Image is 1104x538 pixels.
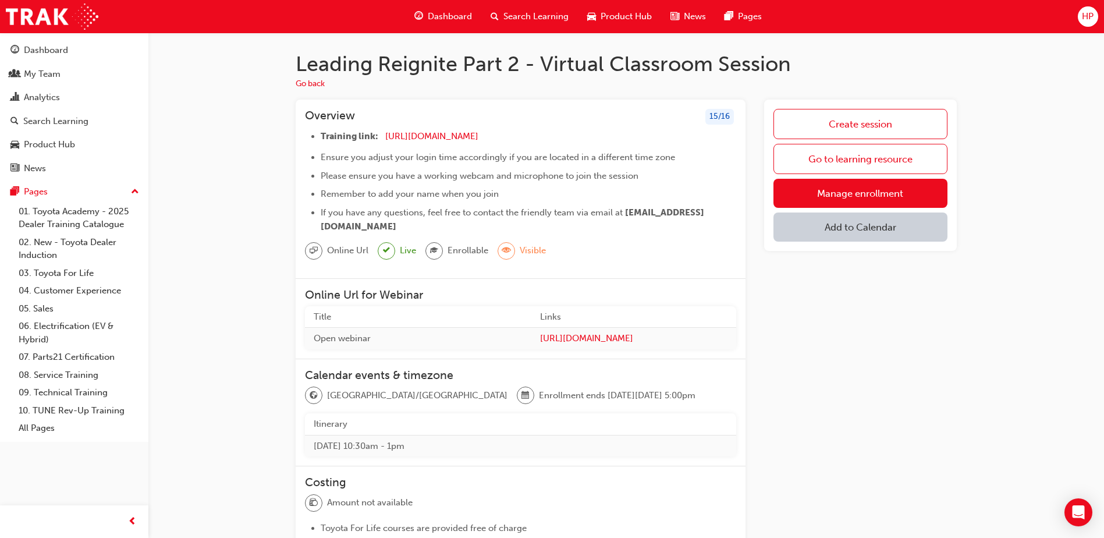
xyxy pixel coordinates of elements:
[305,288,736,302] h3: Online Url for Webinar
[414,9,423,24] span: guage-icon
[738,10,762,23] span: Pages
[430,243,438,259] span: graduationCap-icon
[14,402,144,420] a: 10. TUNE Rev-Up Training
[5,111,144,132] a: Search Learning
[310,243,318,259] span: sessionType_ONLINE_URL-icon
[670,9,679,24] span: news-icon
[131,185,139,200] span: up-icon
[14,384,144,402] a: 09. Technical Training
[1064,498,1092,526] div: Open Intercom Messenger
[578,5,661,29] a: car-iconProduct Hub
[5,158,144,179] a: News
[481,5,578,29] a: search-iconSearch Learning
[540,332,727,345] a: [URL][DOMAIN_NAME]
[448,244,488,257] span: Enrollable
[5,87,144,108] a: Analytics
[491,9,499,24] span: search-icon
[5,134,144,155] a: Product Hub
[24,91,60,104] div: Analytics
[327,496,413,509] span: Amount not available
[14,300,144,318] a: 05. Sales
[400,244,416,257] span: Live
[321,207,623,218] span: If you have any questions, feel free to contact the friendly team via email at
[661,5,715,29] a: news-iconNews
[521,388,530,403] span: calendar-icon
[314,333,371,344] span: Open webinar
[10,164,19,174] span: news-icon
[14,264,144,282] a: 03. Toyota For Life
[5,37,144,181] button: DashboardMy TeamAnalyticsSearch LearningProduct HubNews
[715,5,771,29] a: pages-iconPages
[23,115,88,128] div: Search Learning
[725,9,733,24] span: pages-icon
[773,213,947,242] button: Add to Calendar
[10,69,19,80] span: people-icon
[296,77,325,91] button: Go back
[5,181,144,203] button: Pages
[14,348,144,366] a: 07. Parts21 Certification
[10,116,19,127] span: search-icon
[305,435,736,456] td: [DATE] 10:30am - 1pm
[321,152,675,162] span: Ensure you adjust your login time accordingly if you are located in a different time zone
[539,389,695,402] span: Enrollment ends [DATE][DATE] 5:00pm
[773,179,947,208] a: Manage enrollment
[321,523,527,533] span: Toyota For Life courses are provided free of charge
[305,413,736,435] th: Itinerary
[305,476,736,489] h3: Costing
[10,187,19,197] span: pages-icon
[24,68,61,81] div: My Team
[14,203,144,233] a: 01. Toyota Academy - 2025 Dealer Training Catalogue
[503,10,569,23] span: Search Learning
[6,3,98,30] img: Trak
[684,10,706,23] span: News
[296,51,957,77] h1: Leading Reignite Part 2 - Virtual Classroom Session
[128,515,137,529] span: prev-icon
[10,140,19,150] span: car-icon
[14,317,144,348] a: 06. Electrification (EV & Hybrid)
[305,369,736,382] h3: Calendar events & timezone
[321,207,704,232] span: [EMAIL_ADDRESS][DOMAIN_NAME]
[14,282,144,300] a: 04. Customer Experience
[587,9,596,24] span: car-icon
[327,389,507,402] span: [GEOGRAPHIC_DATA]/[GEOGRAPHIC_DATA]
[1082,10,1094,23] span: HP
[601,10,652,23] span: Product Hub
[321,171,638,181] span: Please ensure you have a working webcam and microphone to join the session
[520,244,546,257] span: Visible
[321,189,499,199] span: Remember to add your name when you join
[14,366,144,384] a: 08. Service Training
[773,109,947,139] a: Create session
[502,243,510,259] span: eye-icon
[531,306,736,328] th: Links
[405,5,481,29] a: guage-iconDashboard
[773,144,947,174] a: Go to learning resource
[14,419,144,437] a: All Pages
[705,109,734,125] div: 15 / 16
[24,138,75,151] div: Product Hub
[10,93,19,103] span: chart-icon
[24,185,48,199] div: Pages
[10,45,19,56] span: guage-icon
[310,388,318,403] span: globe-icon
[1078,6,1098,27] button: HP
[5,40,144,61] a: Dashboard
[321,131,378,141] span: Training link:
[327,244,368,257] span: Online Url
[24,44,68,57] div: Dashboard
[428,10,472,23] span: Dashboard
[383,243,390,258] span: tick-icon
[305,109,355,125] h3: Overview
[305,306,531,328] th: Title
[310,495,318,511] span: money-icon
[385,131,478,141] a: [URL][DOMAIN_NAME]
[5,63,144,85] a: My Team
[14,233,144,264] a: 02. New - Toyota Dealer Induction
[24,162,46,175] div: News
